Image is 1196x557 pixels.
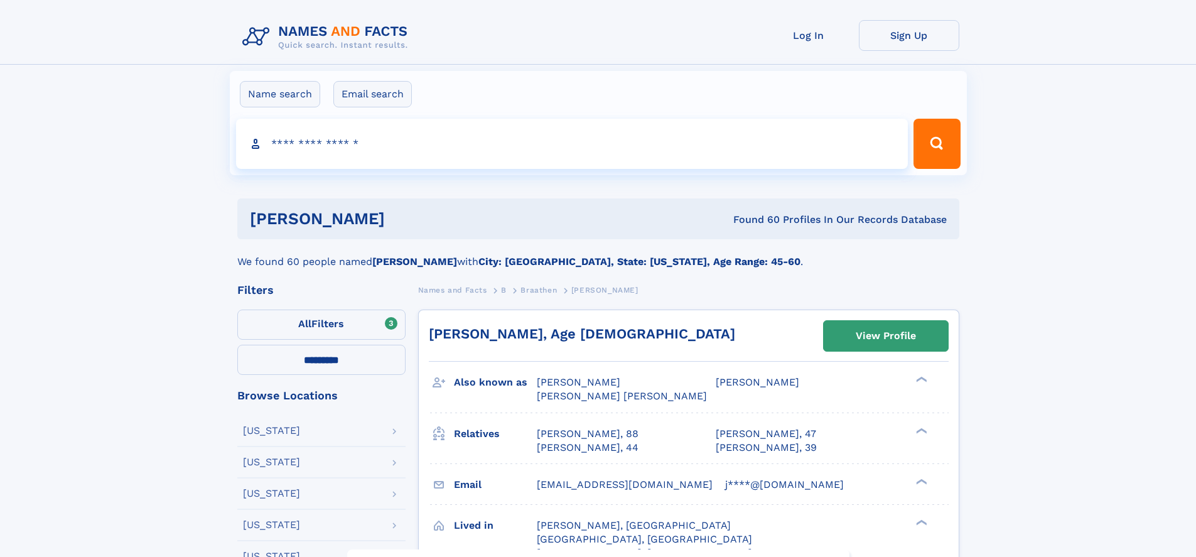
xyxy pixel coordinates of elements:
[250,211,559,227] h1: [PERSON_NAME]
[243,426,300,436] div: [US_STATE]
[237,239,959,269] div: We found 60 people named with .
[571,286,638,295] span: [PERSON_NAME]
[520,286,557,295] span: Braathen
[243,520,300,530] div: [US_STATE]
[559,213,947,227] div: Found 60 Profiles In Our Records Database
[237,20,418,54] img: Logo Names and Facts
[237,310,406,340] label: Filters
[243,489,300,499] div: [US_STATE]
[716,376,799,388] span: [PERSON_NAME]
[236,119,908,169] input: search input
[716,427,816,441] a: [PERSON_NAME], 47
[240,81,320,107] label: Name search
[913,518,928,526] div: ❯
[537,390,707,402] span: [PERSON_NAME] [PERSON_NAME]
[537,376,620,388] span: [PERSON_NAME]
[913,119,960,169] button: Search Button
[454,474,537,495] h3: Email
[501,282,507,298] a: B
[237,284,406,296] div: Filters
[537,533,752,545] span: [GEOGRAPHIC_DATA], [GEOGRAPHIC_DATA]
[537,441,638,455] a: [PERSON_NAME], 44
[913,376,928,384] div: ❯
[520,282,557,298] a: Braathen
[537,427,638,441] a: [PERSON_NAME], 88
[913,426,928,435] div: ❯
[501,286,507,295] span: B
[478,256,800,268] b: City: [GEOGRAPHIC_DATA], State: [US_STATE], Age Range: 45-60
[418,282,487,298] a: Names and Facts
[333,81,412,107] label: Email search
[758,20,859,51] a: Log In
[913,477,928,485] div: ❯
[429,326,735,342] a: [PERSON_NAME], Age [DEMOGRAPHIC_DATA]
[824,321,948,351] a: View Profile
[454,372,537,393] h3: Also known as
[454,423,537,445] h3: Relatives
[237,390,406,401] div: Browse Locations
[537,479,713,490] span: [EMAIL_ADDRESS][DOMAIN_NAME]
[454,515,537,536] h3: Lived in
[856,322,916,350] div: View Profile
[372,256,457,268] b: [PERSON_NAME]
[716,441,817,455] a: [PERSON_NAME], 39
[859,20,959,51] a: Sign Up
[298,318,311,330] span: All
[243,457,300,467] div: [US_STATE]
[537,519,731,531] span: [PERSON_NAME], [GEOGRAPHIC_DATA]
